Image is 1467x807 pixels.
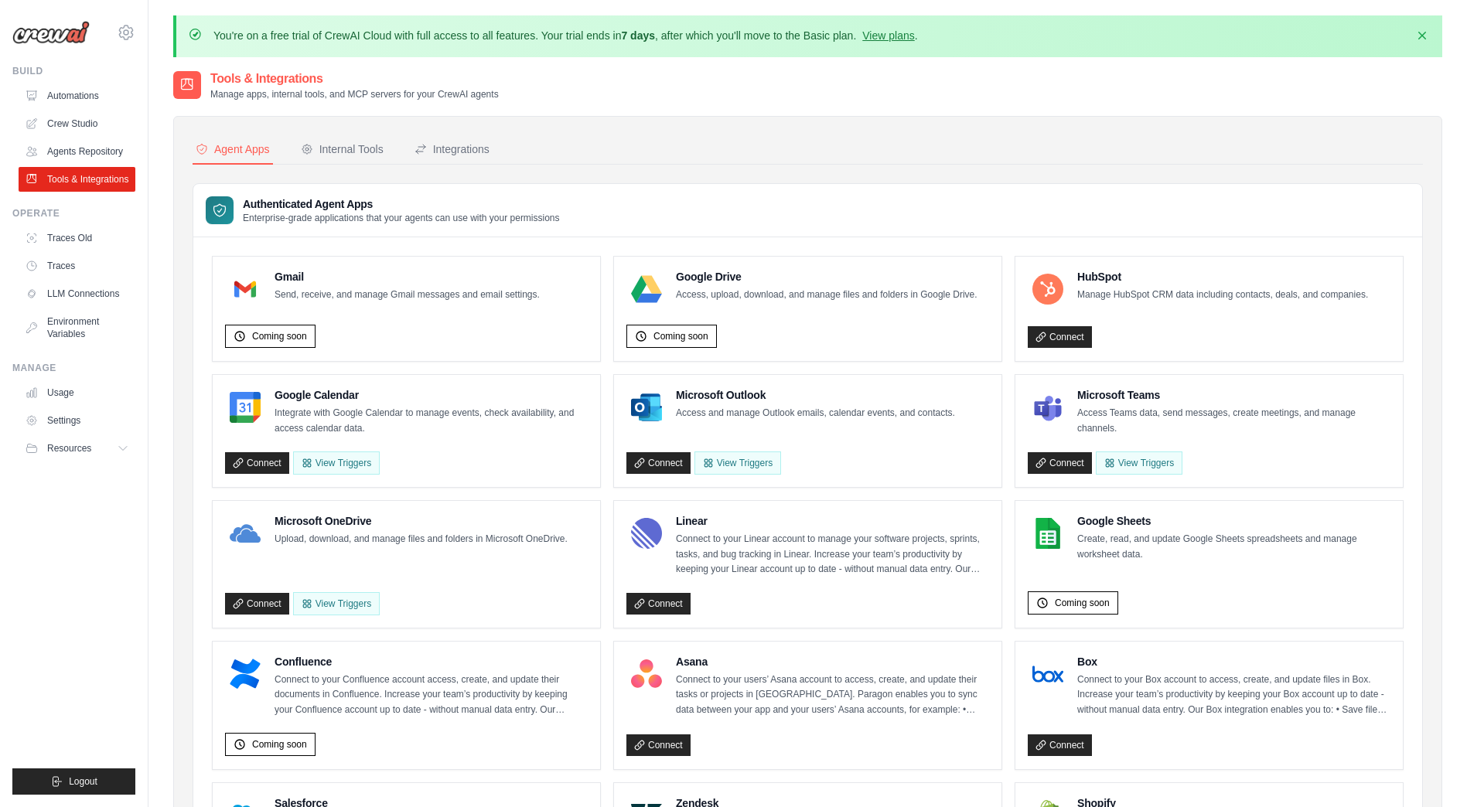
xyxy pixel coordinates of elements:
[225,593,289,615] a: Connect
[1028,326,1092,348] a: Connect
[230,518,261,549] img: Microsoft OneDrive Logo
[626,452,691,474] a: Connect
[19,226,135,250] a: Traces Old
[12,768,135,795] button: Logout
[252,330,307,342] span: Coming soon
[1077,672,1390,718] p: Connect to your Box account to access, create, and update files in Box. Increase your team’s prod...
[193,135,273,165] button: Agent Apps
[676,269,977,284] h4: Google Drive
[1032,274,1063,305] img: HubSpot Logo
[19,281,135,306] a: LLM Connections
[1077,406,1390,436] p: Access Teams data, send messages, create meetings, and manage channels.
[694,451,781,475] : View Triggers
[1077,532,1390,562] p: Create, read, and update Google Sheets spreadsheets and manage worksheet data.
[293,592,380,615] : View Triggers
[1032,659,1063,690] img: Box Logo
[653,330,708,342] span: Coming soon
[275,654,588,669] h4: Confluence
[676,672,989,718] p: Connect to your users’ Asana account to access, create, and update their tasks or projects in [GE...
[1055,597,1110,609] span: Coming soon
[298,135,387,165] button: Internal Tools
[19,408,135,433] a: Settings
[19,139,135,164] a: Agents Repository
[676,654,989,669] h4: Asana
[1096,451,1182,475] : View Triggers
[230,659,261,690] img: Confluence Logo
[210,88,499,100] p: Manage apps, internal tools, and MCP servers for your CrewAI agents
[275,532,568,547] p: Upload, download, and manage files and folders in Microsoft OneDrive.
[1077,387,1390,403] h4: Microsoft Teams
[631,518,662,549] img: Linear Logo
[230,274,261,305] img: Gmail Logo
[631,659,662,690] img: Asana Logo
[676,406,955,421] p: Access and manage Outlook emails, calendar events, and contacts.
[862,29,914,42] a: View plans
[411,135,493,165] button: Integrations
[676,513,989,529] h4: Linear
[210,70,499,88] h2: Tools & Integrations
[1077,513,1390,529] h4: Google Sheets
[275,672,588,718] p: Connect to your Confluence account access, create, and update their documents in Confluence. Incr...
[1032,392,1063,423] img: Microsoft Teams Logo
[415,141,490,157] div: Integrations
[1028,452,1092,474] a: Connect
[301,141,384,157] div: Internal Tools
[676,532,989,577] p: Connect to your Linear account to manage your software projects, sprints, tasks, and bug tracking...
[19,254,135,278] a: Traces
[1077,654,1390,669] h4: Box
[19,83,135,108] a: Automations
[12,207,135,220] div: Operate
[47,442,91,455] span: Resources
[275,513,568,529] h4: Microsoft OneDrive
[19,436,135,461] button: Resources
[275,387,588,403] h4: Google Calendar
[293,451,380,475] button: View Triggers
[19,167,135,192] a: Tools & Integrations
[631,274,662,305] img: Google Drive Logo
[621,29,655,42] strong: 7 days
[1032,518,1063,549] img: Google Sheets Logo
[275,269,540,284] h4: Gmail
[676,288,977,303] p: Access, upload, download, and manage files and folders in Google Drive.
[626,734,691,756] a: Connect
[12,65,135,77] div: Build
[243,212,560,224] p: Enterprise-grade applications that your agents can use with your permissions
[196,141,270,157] div: Agent Apps
[12,21,90,44] img: Logo
[230,392,261,423] img: Google Calendar Logo
[626,593,691,615] a: Connect
[1028,734,1092,756] a: Connect
[275,406,588,436] p: Integrate with Google Calendar to manage events, check availability, and access calendar data.
[12,362,135,374] div: Manage
[19,380,135,405] a: Usage
[631,392,662,423] img: Microsoft Outlook Logo
[275,288,540,303] p: Send, receive, and manage Gmail messages and email settings.
[1077,269,1368,284] h4: HubSpot
[19,309,135,346] a: Environment Variables
[225,452,289,474] a: Connect
[19,111,135,136] a: Crew Studio
[213,28,918,43] p: You're on a free trial of CrewAI Cloud with full access to all features. Your trial ends in , aft...
[69,775,97,788] span: Logout
[252,738,307,751] span: Coming soon
[243,196,560,212] h3: Authenticated Agent Apps
[1077,288,1368,303] p: Manage HubSpot CRM data including contacts, deals, and companies.
[676,387,955,403] h4: Microsoft Outlook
